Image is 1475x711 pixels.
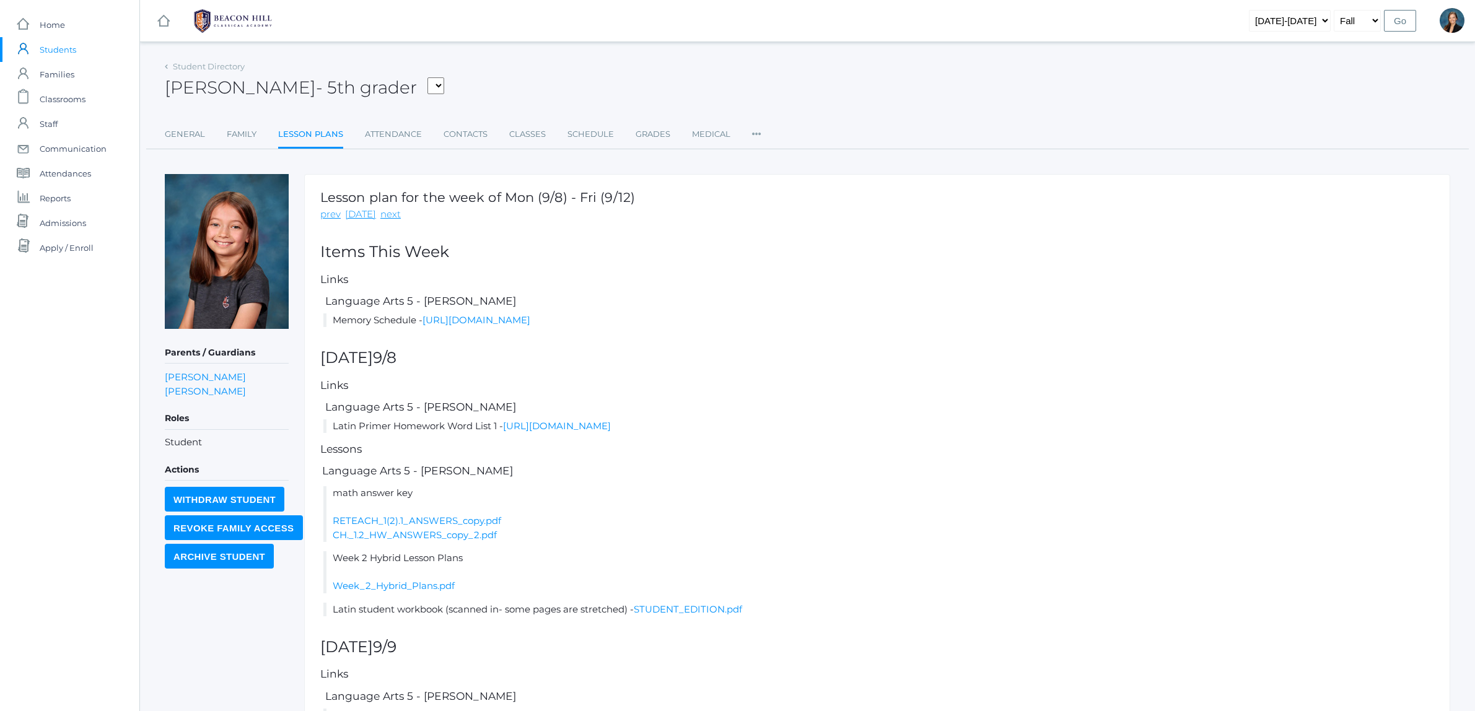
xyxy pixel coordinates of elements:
[278,122,343,149] a: Lesson Plans
[320,243,1434,261] h2: Items This Week
[320,349,1434,367] h2: [DATE]
[1440,8,1464,33] div: Allison Smith
[186,6,279,37] img: BHCALogos-05-308ed15e86a5a0abce9b8dd61676a3503ac9727e845dece92d48e8588c001991.png
[227,122,256,147] a: Family
[165,342,289,364] h5: Parents / Guardians
[1384,10,1416,32] input: Go
[444,122,488,147] a: Contacts
[422,314,530,326] a: [URL][DOMAIN_NAME]
[323,419,1434,434] li: Latin Primer Homework Word List 1 -
[40,186,71,211] span: Reports
[333,529,497,541] a: CH._1.2_HW_ANSWERS_copy_2.pdf
[165,78,444,97] h2: [PERSON_NAME]
[509,122,546,147] a: Classes
[40,37,76,62] span: Students
[323,691,1434,702] h5: Language Arts 5 - [PERSON_NAME]
[636,122,670,147] a: Grades
[40,235,94,260] span: Apply / Enroll
[40,62,74,87] span: Families
[320,443,1434,455] h5: Lessons
[165,515,303,540] input: Revoke Family Access
[323,295,1434,307] h5: Language Arts 5 - [PERSON_NAME]
[345,207,376,222] a: [DATE]
[333,580,455,591] a: Week_2_Hybrid_Plans.pdf
[323,401,1434,413] h5: Language Arts 5 - [PERSON_NAME]
[365,122,422,147] a: Attendance
[323,486,1434,542] li: math answer key
[323,313,1434,328] li: Memory Schedule -
[323,551,1434,593] li: Week 2 Hybrid Lesson Plans
[165,408,289,429] h5: Roles
[165,487,284,512] input: Withdraw Student
[40,161,91,186] span: Attendances
[165,174,289,329] img: Ayla Smith
[373,637,396,656] span: 9/9
[40,136,107,161] span: Communication
[320,274,1434,286] h5: Links
[320,639,1434,656] h2: [DATE]
[165,544,274,569] input: Archive Student
[692,122,730,147] a: Medical
[380,207,401,222] a: next
[165,122,205,147] a: General
[320,190,635,204] h1: Lesson plan for the week of Mon (9/8) - Fri (9/12)
[40,87,85,111] span: Classrooms
[40,12,65,37] span: Home
[320,668,1434,680] h5: Links
[320,380,1434,391] h5: Links
[333,515,501,526] a: RETEACH_1(2).1_ANSWERS_copy.pdf
[320,465,1434,477] h5: Language Arts 5 - [PERSON_NAME]
[165,460,289,481] h5: Actions
[567,122,614,147] a: Schedule
[503,420,611,432] a: [URL][DOMAIN_NAME]
[320,207,341,222] a: prev
[323,603,1434,617] li: Latin student workbook (scanned in- some pages are stretched) -
[40,211,86,235] span: Admissions
[173,61,245,71] a: Student Directory
[40,111,58,136] span: Staff
[634,603,742,615] a: STUDENT_EDITION.pdf
[165,384,246,398] a: [PERSON_NAME]
[316,77,417,98] span: - 5th grader
[373,348,396,367] span: 9/8
[165,435,289,450] li: Student
[165,370,246,384] a: [PERSON_NAME]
